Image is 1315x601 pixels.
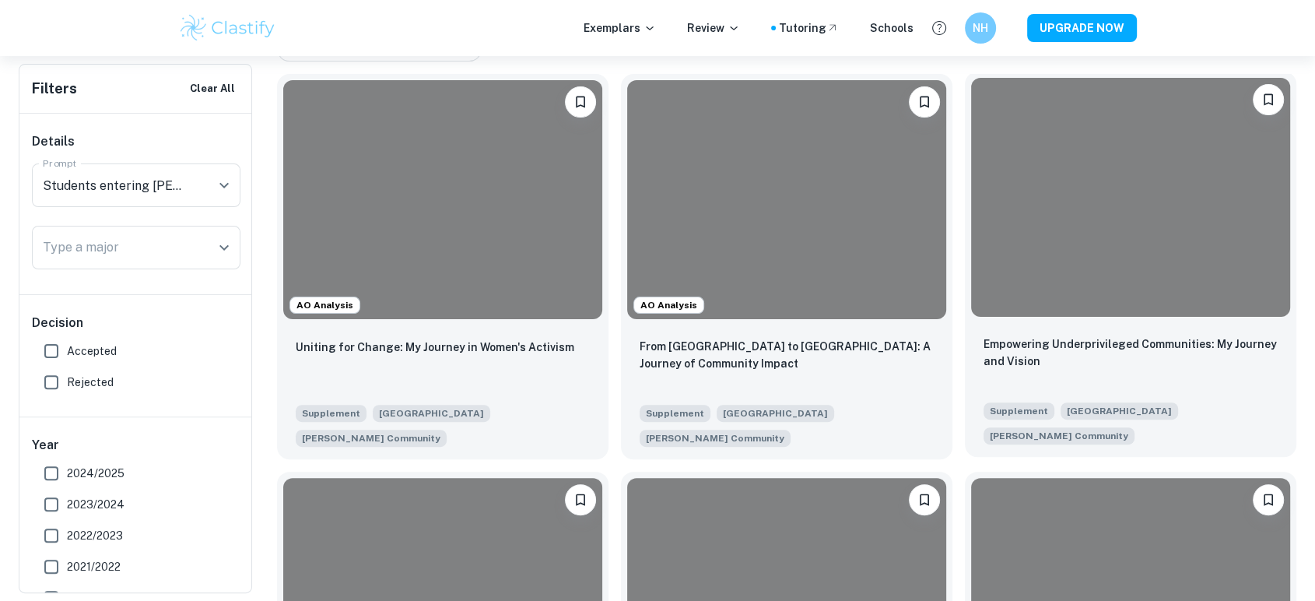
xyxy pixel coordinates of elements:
button: Bookmark [1253,484,1284,515]
h6: NH [972,19,990,37]
span: Students entering Brown often find that making their home on College Hill naturally invites refle... [640,428,791,447]
span: [GEOGRAPHIC_DATA] [717,405,834,422]
span: [PERSON_NAME] Community [302,431,440,445]
h6: Filters [32,78,77,100]
a: Schools [870,19,913,37]
span: [GEOGRAPHIC_DATA] [373,405,490,422]
p: Uniting for Change: My Journey in Women's Activism [296,339,574,356]
button: Open [213,174,235,196]
a: AO AnalysisBookmarkFrom Poznan to Providence: A Journey of Community ImpactSupplement[GEOGRAPHIC_... [621,74,952,459]
img: Clastify logo [178,12,277,44]
a: AO AnalysisBookmarkUniting for Change: My Journey in Women's ActivismSupplement[GEOGRAPHIC_DATA]S... [277,74,608,459]
button: Bookmark [909,484,940,515]
label: Prompt [43,156,77,170]
span: [PERSON_NAME] Community [990,429,1128,443]
span: Students entering Brown often find that making their home on College Hill naturally invites refle... [984,426,1134,445]
span: [GEOGRAPHIC_DATA] [1061,402,1178,420]
span: Supplement [640,405,710,422]
span: 2021/2022 [67,558,121,575]
a: BookmarkEmpowering Underprivileged Communities: My Journey and VisionSupplement[GEOGRAPHIC_DATA]S... [965,74,1296,459]
button: Bookmark [565,86,596,118]
a: Tutoring [779,19,839,37]
p: Empowering Underprivileged Communities: My Journey and Vision [984,336,1278,370]
button: UPGRADE NOW [1027,14,1137,42]
h6: Year [32,436,240,455]
p: Review [687,19,740,37]
p: From Poznan to Providence: A Journey of Community Impact [640,338,934,372]
button: NH [965,12,996,44]
span: Students entering Brown often find that making their home on College Hill naturally invites refle... [296,428,447,447]
span: 2024/2025 [67,465,124,482]
p: Exemplars [584,19,656,37]
h6: Details [32,132,240,151]
span: Supplement [984,402,1054,420]
span: 2023/2024 [67,496,124,513]
span: Supplement [296,405,366,422]
h6: Decision [32,314,240,332]
button: Open [213,237,235,258]
button: Bookmark [909,86,940,118]
span: 2022/2023 [67,527,123,544]
button: Help and Feedback [926,15,952,41]
span: Rejected [67,374,114,391]
button: Bookmark [565,484,596,515]
span: [PERSON_NAME] Community [646,431,784,445]
span: AO Analysis [290,298,359,312]
span: AO Analysis [634,298,703,312]
span: Accepted [67,343,117,360]
button: Clear All [186,77,239,100]
button: Bookmark [1253,84,1284,115]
